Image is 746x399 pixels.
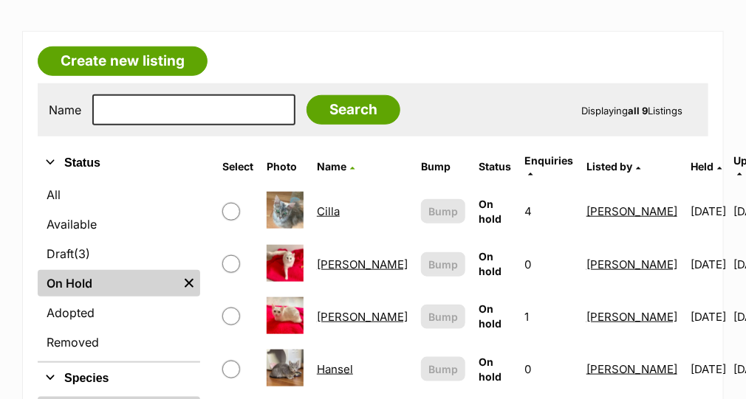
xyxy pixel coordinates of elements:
span: Listed by [586,160,632,173]
td: [DATE] [685,344,732,395]
th: Select [216,149,259,184]
td: [DATE] [685,186,732,237]
span: Name [317,160,346,173]
div: Status [38,178,200,361]
label: Name [49,103,81,117]
a: [PERSON_NAME] [317,257,408,271]
button: Species [38,369,200,388]
a: Available [38,211,200,237]
a: Hansel [317,362,353,376]
button: Bump [421,252,465,277]
th: Status [473,149,517,184]
span: On hold [479,198,502,225]
th: Photo [261,149,309,184]
a: Removed [38,329,200,355]
td: [DATE] [685,239,732,290]
button: Bump [421,199,465,223]
a: Held [691,160,722,173]
a: All [38,181,200,208]
a: [PERSON_NAME] [317,310,408,324]
td: 0 [519,344,579,395]
button: Status [38,153,200,173]
a: Draft [38,240,200,267]
td: 1 [519,291,579,342]
a: Adopted [38,299,200,326]
td: 4 [519,186,579,237]
td: 0 [519,239,579,290]
a: [PERSON_NAME] [586,204,677,218]
span: On hold [479,302,502,330]
a: [PERSON_NAME] [586,257,677,271]
a: Create new listing [38,46,208,76]
a: [PERSON_NAME] [586,310,677,324]
a: Listed by [586,160,640,173]
a: [PERSON_NAME] [586,362,677,376]
span: (3) [74,245,90,263]
span: Bump [428,204,458,219]
strong: all 9 [628,105,648,117]
span: On hold [479,250,502,277]
a: On Hold [38,270,178,296]
span: Bump [428,309,458,325]
span: Displaying Listings [581,105,682,117]
span: Bump [428,257,458,272]
th: Bump [415,149,471,184]
span: translation missing: en.admin.listings.index.attributes.enquiries [524,154,573,167]
a: Name [317,160,355,173]
a: Remove filter [178,270,200,296]
a: Cilla [317,204,340,218]
button: Bump [421,357,465,381]
button: Bump [421,305,465,329]
td: [DATE] [685,291,732,342]
a: Enquiries [524,154,573,178]
span: Held [691,160,714,173]
span: Bump [428,361,458,377]
span: On hold [479,355,502,383]
input: Search [307,95,400,125]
